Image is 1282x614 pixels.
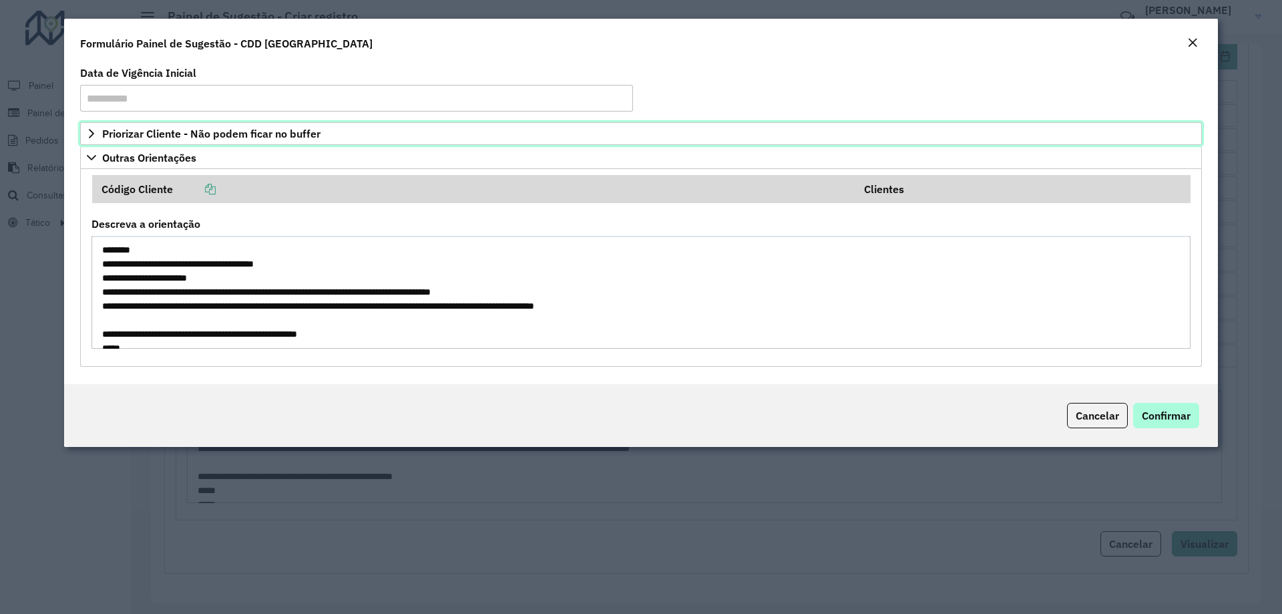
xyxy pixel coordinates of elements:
span: Outras Orientações [102,152,196,163]
span: Priorizar Cliente - Não podem ficar no buffer [102,128,320,139]
label: Data de Vigência Inicial [80,65,196,81]
a: Copiar [173,182,216,196]
th: Clientes [855,175,1191,203]
h4: Formulário Painel de Sugestão - CDD [GEOGRAPHIC_DATA] [80,35,373,51]
a: Outras Orientações [80,146,1202,169]
a: Priorizar Cliente - Não podem ficar no buffer [80,122,1202,145]
span: Cancelar [1076,409,1119,422]
span: Confirmar [1142,409,1191,422]
th: Código Cliente [92,175,855,203]
div: Outras Orientações [80,169,1202,367]
label: Descreva a orientação [91,216,200,232]
button: Close [1183,35,1202,52]
button: Cancelar [1067,403,1128,428]
button: Confirmar [1133,403,1199,428]
em: Fechar [1187,37,1198,48]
